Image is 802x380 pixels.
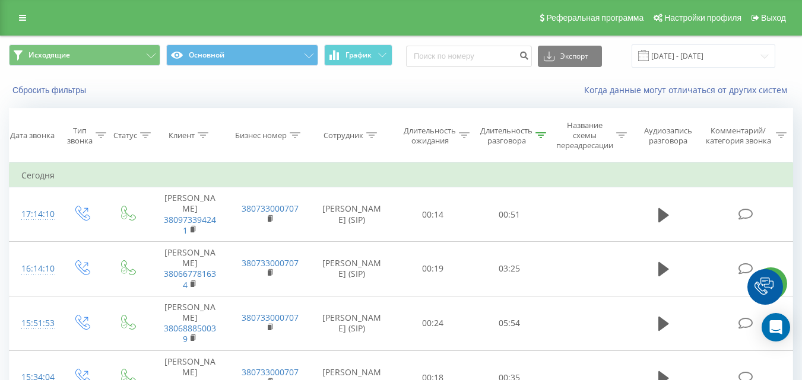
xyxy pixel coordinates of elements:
a: 380733000707 [242,366,299,378]
div: 15:51:53 [21,312,46,335]
div: Длительность разговора [480,126,532,146]
td: [PERSON_NAME] [150,242,230,296]
button: Экспорт [538,46,602,67]
a: 380733000707 [242,203,299,214]
span: Исходящие [28,50,70,60]
td: [PERSON_NAME] (SIP) [309,296,395,350]
div: Название схемы переадресации [556,120,613,151]
button: График [324,44,392,66]
a: 380973394241 [164,214,216,236]
div: Open Intercom Messenger [762,313,790,341]
div: 16:14:10 [21,257,46,280]
button: Основной [166,44,318,66]
div: Тип звонка [67,126,93,146]
button: Исходящие [9,44,160,66]
td: [PERSON_NAME] (SIP) [309,187,395,242]
a: 380688850039 [164,322,216,344]
span: Настройки профиля [664,13,741,23]
a: 380667781634 [164,268,216,290]
td: [PERSON_NAME] (SIP) [309,242,395,296]
td: [PERSON_NAME] [150,296,230,350]
span: График [345,51,372,59]
td: Сегодня [9,164,793,187]
span: Реферальная программа [546,13,643,23]
span: Выход [761,13,786,23]
input: Поиск по номеру [406,46,532,67]
div: Дата звонка [10,130,55,140]
a: 380733000707 [242,257,299,269]
a: Когда данные могут отличаться от других систем [584,84,793,95]
div: Сотрудник [324,130,363,140]
td: 00:24 [395,296,471,350]
div: Статус [113,130,137,140]
div: Бизнес номер [235,130,287,140]
td: 03:25 [471,242,548,296]
td: 05:54 [471,296,548,350]
div: Аудиозапись разговора [638,126,698,146]
td: [PERSON_NAME] [150,187,230,242]
td: 00:51 [471,187,548,242]
div: Длительность ожидания [404,126,456,146]
div: Клиент [169,130,195,140]
a: 380733000707 [242,312,299,323]
button: Сбросить фильтры [9,85,92,95]
div: Комментарий/категория звонка [703,126,773,146]
td: 00:14 [395,187,471,242]
div: 17:14:10 [21,203,46,226]
td: 00:19 [395,242,471,296]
